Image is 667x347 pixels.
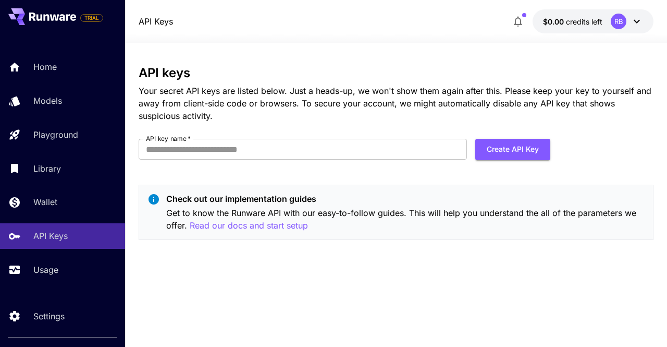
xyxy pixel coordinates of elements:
p: Playground [33,128,78,141]
p: Models [33,94,62,107]
a: API Keys [139,15,173,28]
div: RB [611,14,626,29]
p: Wallet [33,196,57,208]
nav: breadcrumb [139,15,173,28]
div: $0.00 [543,16,602,27]
span: credits left [566,17,602,26]
button: Read our docs and start setup [190,219,308,232]
button: $0.00RB [533,9,653,33]
button: Create API Key [475,139,550,160]
label: API key name [146,134,191,143]
p: Settings [33,310,65,322]
p: Your secret API keys are listed below. Just a heads-up, we won't show them again after this. Plea... [139,85,653,122]
span: TRIAL [81,14,103,22]
h3: API keys [139,66,653,80]
p: Get to know the Runware API with our easy-to-follow guides. This will help you understand the all... [166,207,645,232]
p: Check out our implementation guides [166,193,645,205]
p: Library [33,162,61,175]
p: API Keys [33,230,68,242]
p: Home [33,61,57,73]
span: Add your payment card to enable full platform functionality. [80,11,103,24]
p: Usage [33,264,58,276]
span: $0.00 [543,17,566,26]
